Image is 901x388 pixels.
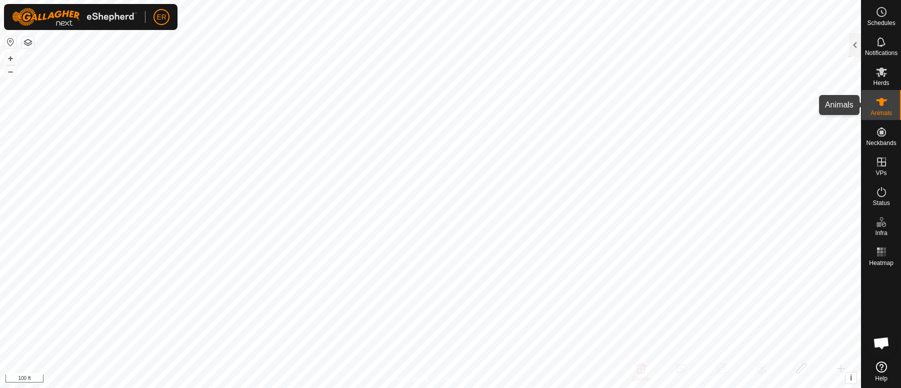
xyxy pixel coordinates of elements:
span: ER [156,12,166,22]
span: Heatmap [869,260,893,266]
span: Neckbands [866,140,896,146]
span: VPs [875,170,886,176]
button: Reset Map [4,36,16,48]
span: Schedules [867,20,895,26]
span: Herds [873,80,889,86]
span: Help [875,375,887,381]
button: i [845,372,856,383]
a: Open chat [866,328,896,358]
a: Help [861,357,901,385]
a: Contact Us [440,375,470,384]
span: Animals [870,110,892,116]
span: Status [872,200,889,206]
img: Gallagher Logo [12,8,137,26]
span: Infra [875,230,887,236]
a: Privacy Policy [391,375,428,384]
span: i [850,373,852,382]
button: – [4,65,16,77]
button: + [4,52,16,64]
span: Notifications [865,50,897,56]
button: Map Layers [22,36,34,48]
